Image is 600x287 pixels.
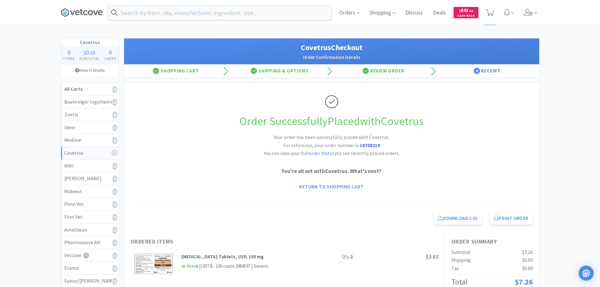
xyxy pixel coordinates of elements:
[112,252,117,259] i: 0
[130,54,533,61] h2: Order Confirmation Details
[130,112,533,130] h1: Order Successfully Placed with Covetrus
[64,238,116,247] div: Pharmsource AH
[451,264,459,273] div: Tax
[61,198,119,211] a: Penn Vet0
[61,83,119,96] a: All Carts0
[64,251,116,260] div: Vetcove
[579,266,594,281] div: Open Intercom Messenger
[181,254,264,260] strong: [MEDICAL_DATA] Tablets, USP, 100 mg
[64,98,116,106] div: Boehringer Ingelheim
[64,123,116,132] div: Idexx
[61,172,119,185] a: [PERSON_NAME]0
[522,265,533,271] span: $0.00
[61,224,119,237] a: Amatheon0
[131,253,178,275] img: c01401b40468422ca60babbab44bf97d_785496.png
[61,249,119,262] a: Vetcove0
[228,65,332,77] div: Shipping & Options
[112,188,117,195] i: 0
[61,38,119,47] h1: Covetrus
[108,5,331,20] input: Search by item, sku, manufacturer, ingredient, size...
[181,262,199,270] span: In Stock
[434,212,482,225] a: Download CSV
[112,265,117,272] i: 0
[112,99,117,106] i: 0
[474,68,480,74] span: 4
[64,226,116,234] div: Amatheon
[112,137,117,144] i: 0
[295,180,368,193] a: Return to Shopping Cart
[130,42,533,54] h1: Covetrus Checkout
[64,111,116,119] div: Zoetis
[112,201,117,208] i: 0
[426,253,438,260] span: $3.63
[64,175,116,183] div: [PERSON_NAME]
[64,277,116,285] div: Epicur/[PERSON_NAME]
[61,147,119,160] a: Covetrus
[515,277,533,287] span: $7.26
[112,86,117,93] i: 0
[130,167,533,175] p: You're all set with Covetrus . What's next?
[61,185,119,198] a: Midwest0
[61,108,119,121] a: Zoetis0
[435,65,539,77] div: Receipt
[350,254,353,260] strong: 2
[109,48,112,56] span: 0
[112,239,117,246] i: 0
[112,112,117,118] i: 0
[61,121,119,134] a: Idexx0
[67,48,71,56] span: 0
[64,86,83,92] strong: All Carts
[124,65,228,77] div: Shopping Cart
[64,200,116,208] div: Penn Vet
[237,133,426,158] h2: Your order has been successfully placed with Covetrus. You can view your full to see recently pla...
[61,64,119,76] a: How It Works
[61,96,119,109] a: Boehringer Ingelheim0
[77,49,102,55] div: .
[431,10,449,16] a: Deals
[451,237,533,246] h1: Order Summary
[522,249,533,255] span: $7.26
[102,55,119,61] h4: Carts
[64,187,116,196] div: Midwest
[283,142,380,148] span: For reference, your order number is
[90,49,95,56] span: 00
[112,214,117,221] i: 0
[64,162,116,170] div: MWI
[489,212,533,225] button: Print Order
[403,10,426,16] a: Discuss
[112,227,117,234] i: 0
[451,248,471,256] div: Subtotal
[360,142,380,148] strong: 18708219
[61,211,119,224] a: First Vet0
[61,160,119,173] a: MWI0
[77,55,102,61] h4: Subtotal
[309,150,337,156] a: order history
[112,163,117,170] i: 0
[235,262,269,270] div: | 084597 | Generic
[86,48,89,56] span: 0
[454,4,478,21] a: $848.89Cash Back
[112,175,117,182] i: 0
[112,124,117,131] i: 0
[457,14,475,18] span: Cash Back
[459,9,461,13] span: $
[199,263,235,269] span: | 100TB · 100 count
[451,256,471,264] div: Shipping
[64,213,116,221] div: First Vet
[64,149,116,157] div: Covetrus
[130,237,319,246] h1: Ordered Items
[522,257,533,263] span: $0.00
[61,55,77,61] h4: Items
[332,65,436,77] div: Review Order
[64,136,116,144] div: Medline
[61,262,119,275] a: Elanco0
[342,253,353,261] div: Qty:
[64,264,116,272] div: Elanco
[459,7,473,13] span: 848
[61,134,119,147] a: Medline0
[112,278,117,285] i: 0
[84,49,86,56] span: $
[61,236,119,249] a: Pharmsource AH0
[468,9,473,13] span: . 89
